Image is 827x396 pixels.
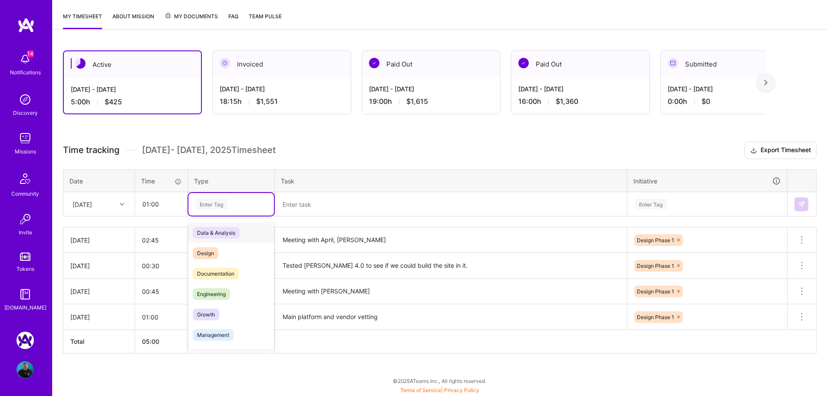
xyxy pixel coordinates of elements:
[16,50,34,68] img: bell
[11,189,39,198] div: Community
[135,330,188,353] th: 05:00
[193,247,218,259] span: Design
[16,210,34,228] img: Invite
[120,202,124,206] i: icon Chevron
[228,12,238,29] a: FAQ
[406,97,428,106] span: $1,615
[369,97,493,106] div: 19:00 h
[745,142,817,159] button: Export Timesheet
[135,229,188,252] input: HH:MM
[633,176,781,186] div: Initiative
[14,361,36,379] a: User Avatar
[16,332,34,349] img: Rent Parity: Team for leveling the playing field in the property management space
[63,145,119,156] span: Time tracking
[112,12,154,29] a: About Mission
[135,193,187,216] input: HH:MM
[135,306,188,329] input: HH:MM
[20,253,30,261] img: tokens
[249,13,282,20] span: Team Pulse
[70,287,128,296] div: [DATE]
[637,237,674,243] span: Design Phase 1
[798,201,805,208] img: Submit
[193,329,234,341] span: Management
[193,309,219,320] span: Growth
[668,84,792,93] div: [DATE] - [DATE]
[220,58,230,68] img: Invoiced
[75,58,86,69] img: Active
[72,200,92,209] div: [DATE]
[400,387,479,393] span: |
[193,227,240,239] span: Data & Analysis
[369,84,493,93] div: [DATE] - [DATE]
[661,51,799,77] div: Submitted
[70,236,128,245] div: [DATE]
[362,51,500,77] div: Paid Out
[63,12,102,29] a: My timesheet
[668,97,792,106] div: 0:00 h
[668,58,678,68] img: Submitted
[220,97,344,106] div: 18:15 h
[15,147,36,156] div: Missions
[63,170,135,192] th: Date
[4,303,46,312] div: [DOMAIN_NAME]
[16,91,34,108] img: discovery
[518,58,529,68] img: Paid Out
[764,80,768,86] img: right
[400,387,441,393] a: Terms of Service
[16,286,34,303] img: guide book
[702,97,710,106] span: $0
[518,97,642,106] div: 16:00 h
[71,85,194,94] div: [DATE] - [DATE]
[63,330,135,353] th: Total
[556,97,578,106] span: $1,360
[369,58,379,68] img: Paid Out
[750,146,757,155] i: icon Download
[142,145,276,156] span: [DATE] - [DATE] , 2025 Timesheet
[249,12,282,29] a: Team Pulse
[165,12,218,21] span: My Documents
[105,97,122,106] span: $425
[193,268,239,280] span: Documentation
[188,170,275,192] th: Type
[193,288,230,300] span: Engineering
[637,314,674,320] span: Design Phase 1
[165,12,218,29] a: My Documents
[17,17,35,33] img: logo
[276,228,626,252] textarea: Meeting with April, [PERSON_NAME]
[276,305,626,329] textarea: Main platform and vendor vetting
[64,51,201,78] div: Active
[518,84,642,93] div: [DATE] - [DATE]
[213,51,351,77] div: Invoiced
[19,228,32,237] div: Invite
[52,370,827,392] div: © 2025 ATeams Inc., All rights reserved.
[14,332,36,349] a: Rent Parity: Team for leveling the playing field in the property management space
[256,97,278,106] span: $1,551
[16,130,34,147] img: teamwork
[637,288,674,295] span: Design Phase 1
[15,168,36,189] img: Community
[16,361,34,379] img: User Avatar
[276,280,626,303] textarea: Meeting with [PERSON_NAME]
[141,176,181,186] div: Time
[70,313,128,322] div: [DATE]
[195,197,227,211] div: Enter Tag
[511,51,649,77] div: Paid Out
[135,280,188,303] input: HH:MM
[27,50,34,57] span: 14
[220,84,344,93] div: [DATE] - [DATE]
[135,254,188,277] input: HH:MM
[10,68,41,77] div: Notifications
[276,254,626,278] textarea: Tested [PERSON_NAME] 4.0 to see if we could build the site in it.
[13,108,38,117] div: Discovery
[275,170,627,192] th: Task
[71,97,194,106] div: 5:00 h
[635,197,667,211] div: Enter Tag
[637,263,674,269] span: Design Phase 1
[70,261,128,270] div: [DATE]
[16,264,34,273] div: Tokens
[444,387,479,393] a: Privacy Policy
